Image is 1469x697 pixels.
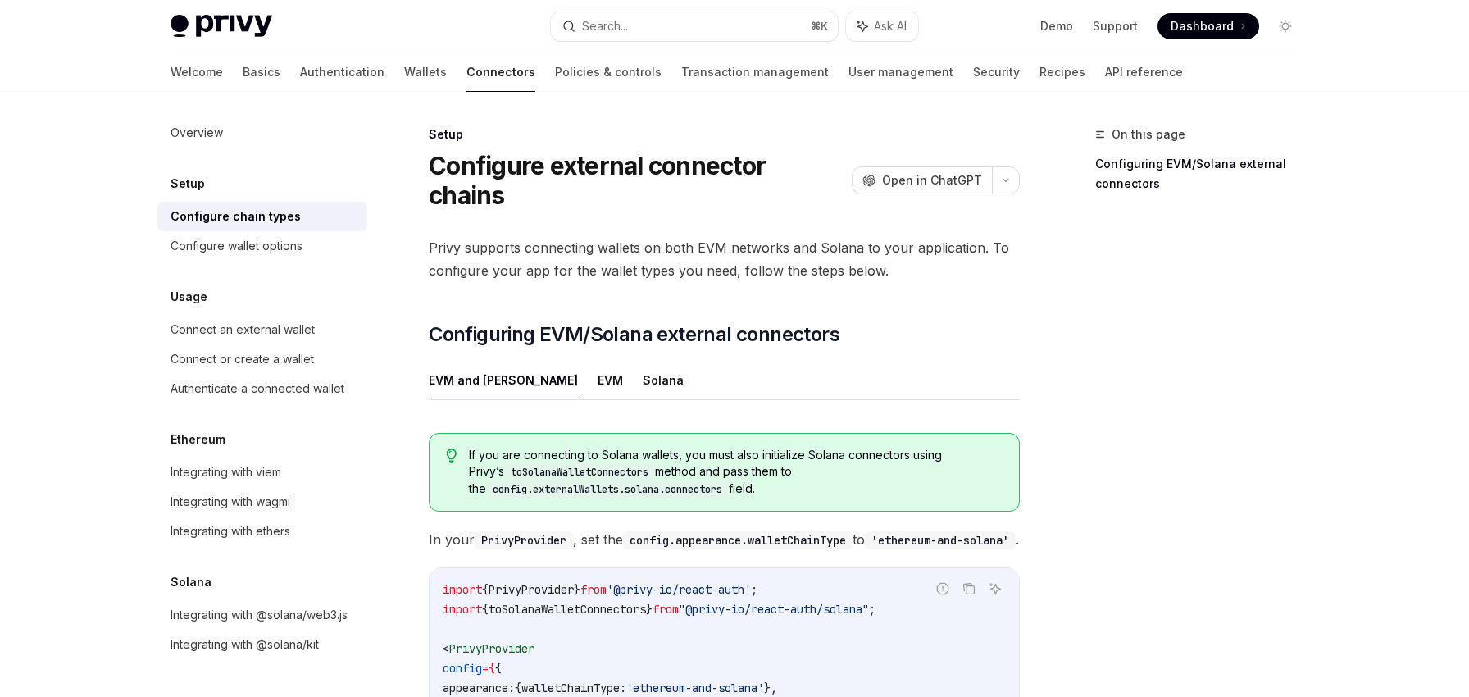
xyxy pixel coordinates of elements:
[973,52,1020,92] a: Security
[985,578,1006,599] button: Ask AI
[171,174,205,194] h5: Setup
[1171,18,1234,34] span: Dashboard
[521,681,626,695] span: walletChainType:
[653,602,679,617] span: from
[643,361,684,399] button: Solana
[443,641,449,656] span: <
[646,602,653,617] span: }
[171,379,344,399] div: Authenticate a connected wallet
[869,602,875,617] span: ;
[1112,125,1185,144] span: On this page
[429,126,1020,143] div: Setup
[157,344,367,374] a: Connect or create a wallet
[171,123,223,143] div: Overview
[466,52,535,92] a: Connectors
[598,361,623,399] button: EVM
[551,11,838,41] button: Search...⌘K
[171,635,319,654] div: Integrating with @solana/kit
[489,661,495,676] span: {
[469,447,1003,498] span: If you are connecting to Solana wallets, you must also initialize Solana connectors using Privy’s...
[1040,18,1073,34] a: Demo
[157,630,367,659] a: Integrating with @solana/kit
[171,287,207,307] h5: Usage
[489,602,646,617] span: toSolanaWalletConnectors
[443,681,515,695] span: appearance:
[574,582,580,597] span: }
[429,321,839,348] span: Configuring EVM/Solana external connectors
[874,18,907,34] span: Ask AI
[681,52,829,92] a: Transaction management
[482,602,489,617] span: {
[1095,151,1312,197] a: Configuring EVM/Solana external connectors
[932,578,953,599] button: Report incorrect code
[626,681,764,695] span: 'ethereum-and-solana'
[1157,13,1259,39] a: Dashboard
[429,361,578,399] button: EVM and [PERSON_NAME]
[679,602,869,617] span: "@privy-io/react-auth/solana"
[846,11,918,41] button: Ask AI
[157,374,367,403] a: Authenticate a connected wallet
[623,531,853,549] code: config.appearance.walletChainType
[1039,52,1085,92] a: Recipes
[580,582,607,597] span: from
[582,16,628,36] div: Search...
[429,151,845,210] h1: Configure external connector chains
[1093,18,1138,34] a: Support
[157,202,367,231] a: Configure chain types
[607,582,751,597] span: '@privy-io/react-auth'
[515,681,521,695] span: {
[171,236,302,256] div: Configure wallet options
[429,236,1020,282] span: Privy supports connecting wallets on both EVM networks and Solana to your application. To configu...
[495,661,502,676] span: {
[482,661,489,676] span: =
[489,582,574,597] span: PrivyProvider
[449,641,534,656] span: PrivyProvider
[171,349,314,369] div: Connect or create a wallet
[171,522,290,541] div: Integrating with ethers
[171,52,223,92] a: Welcome
[171,462,281,482] div: Integrating with viem
[429,528,1020,551] span: In your , set the to .
[157,458,367,487] a: Integrating with viem
[865,531,1016,549] code: 'ethereum-and-solana'
[1272,13,1298,39] button: Toggle dark mode
[157,315,367,344] a: Connect an external wallet
[555,52,662,92] a: Policies & controls
[446,449,457,463] svg: Tip
[1105,52,1183,92] a: API reference
[751,582,757,597] span: ;
[171,320,315,339] div: Connect an external wallet
[811,20,828,33] span: ⌘ K
[404,52,447,92] a: Wallets
[157,517,367,546] a: Integrating with ethers
[482,582,489,597] span: {
[157,600,367,630] a: Integrating with @solana/web3.js
[852,166,992,194] button: Open in ChatGPT
[171,15,272,38] img: light logo
[764,681,777,695] span: },
[958,578,980,599] button: Copy the contents from the code block
[882,172,982,189] span: Open in ChatGPT
[157,487,367,517] a: Integrating with wagmi
[300,52,384,92] a: Authentication
[475,531,573,549] code: PrivyProvider
[171,207,301,226] div: Configure chain types
[443,602,482,617] span: import
[171,572,211,592] h5: Solana
[504,464,655,481] code: toSolanaWalletConnectors
[243,52,280,92] a: Basics
[486,481,729,498] code: config.externalWallets.solana.connectors
[171,492,290,512] div: Integrating with wagmi
[171,605,348,625] div: Integrating with @solana/web3.js
[171,430,225,449] h5: Ethereum
[157,231,367,261] a: Configure wallet options
[157,118,367,148] a: Overview
[848,52,953,92] a: User management
[443,582,482,597] span: import
[443,661,482,676] span: config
